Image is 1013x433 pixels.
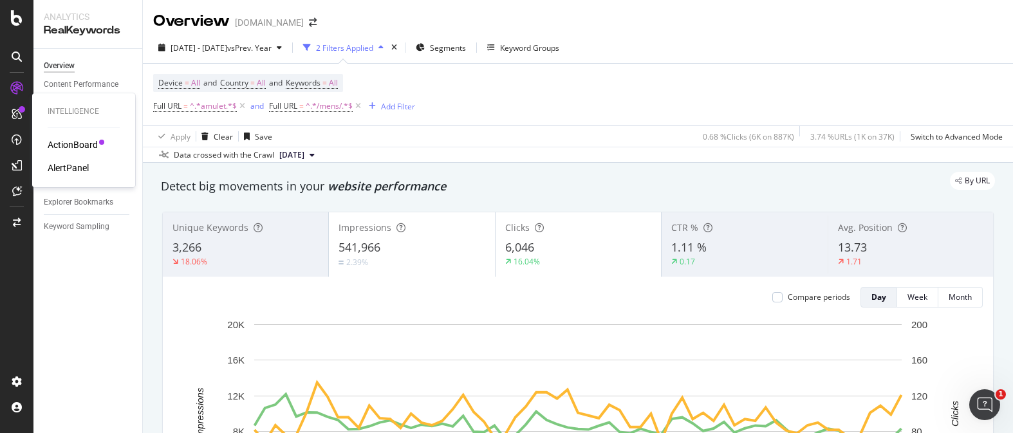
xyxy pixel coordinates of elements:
[911,391,927,401] text: 120
[181,256,207,267] div: 18.06%
[274,147,320,163] button: [DATE]
[174,149,274,161] div: Data crossed with the Crawl
[911,131,1003,142] div: Switch to Advanced Mode
[250,100,264,111] div: and
[44,220,109,234] div: Keyword Sampling
[269,100,297,111] span: Full URL
[220,77,248,88] span: Country
[505,239,534,255] span: 6,046
[346,257,368,268] div: 2.39%
[279,149,304,161] span: 2025 Sep. 8th
[44,59,75,73] div: Overview
[48,138,98,151] a: ActionBoard
[514,256,540,267] div: 16.04%
[788,291,850,302] div: Compare periods
[214,131,233,142] div: Clear
[907,291,927,302] div: Week
[838,221,893,234] span: Avg. Position
[364,98,415,114] button: Add Filter
[339,221,391,234] span: Impressions
[44,78,133,91] a: Content Performance
[381,101,415,112] div: Add Filter
[153,100,181,111] span: Full URL
[257,74,266,92] span: All
[172,239,201,255] span: 3,266
[48,161,89,174] a: AlertPanel
[183,100,188,111] span: =
[322,77,327,88] span: =
[671,239,707,255] span: 1.11 %
[680,256,695,267] div: 0.17
[949,400,960,426] text: Clicks
[329,74,338,92] span: All
[316,42,373,53] div: 2 Filters Applied
[48,106,120,117] div: Intelligence
[227,391,245,401] text: 12K
[671,221,698,234] span: CTR %
[44,10,132,23] div: Analytics
[203,77,217,88] span: and
[250,100,264,112] button: and
[500,42,559,53] div: Keyword Groups
[185,77,189,88] span: =
[44,220,133,234] a: Keyword Sampling
[227,355,245,365] text: 16K
[153,37,287,58] button: [DATE] - [DATE]vsPrev. Year
[235,16,304,29] div: [DOMAIN_NAME]
[871,291,886,302] div: Day
[196,126,233,147] button: Clear
[389,41,400,54] div: times
[255,131,272,142] div: Save
[44,78,118,91] div: Content Performance
[299,100,304,111] span: =
[949,291,972,302] div: Month
[227,42,272,53] span: vs Prev. Year
[969,389,1000,420] iframe: Intercom live chat
[171,131,191,142] div: Apply
[911,319,927,330] text: 200
[309,18,317,27] div: arrow-right-arrow-left
[846,256,862,267] div: 1.71
[306,97,353,115] span: ^.*/mens/.*$
[227,319,245,330] text: 20K
[411,37,471,58] button: Segments
[938,287,983,308] button: Month
[44,59,133,73] a: Overview
[172,221,248,234] span: Unique Keywords
[505,221,530,234] span: Clicks
[44,23,132,38] div: RealKeywords
[158,77,183,88] span: Device
[286,77,321,88] span: Keywords
[897,287,938,308] button: Week
[339,239,380,255] span: 541,966
[298,37,389,58] button: 2 Filters Applied
[153,10,230,32] div: Overview
[703,131,794,142] div: 0.68 % Clicks ( 6K on 887K )
[838,239,867,255] span: 13.73
[911,355,927,365] text: 160
[950,172,995,190] div: legacy label
[906,126,1003,147] button: Switch to Advanced Mode
[44,196,113,209] div: Explorer Bookmarks
[339,261,344,264] img: Equal
[239,126,272,147] button: Save
[153,126,191,147] button: Apply
[860,287,897,308] button: Day
[430,42,466,53] span: Segments
[996,389,1006,400] span: 1
[191,74,200,92] span: All
[269,77,283,88] span: and
[250,77,255,88] span: =
[810,131,895,142] div: 3.74 % URLs ( 1K on 37K )
[44,196,133,209] a: Explorer Bookmarks
[171,42,227,53] span: [DATE] - [DATE]
[482,37,564,58] button: Keyword Groups
[965,177,990,185] span: By URL
[190,97,237,115] span: ^.*amulet.*$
